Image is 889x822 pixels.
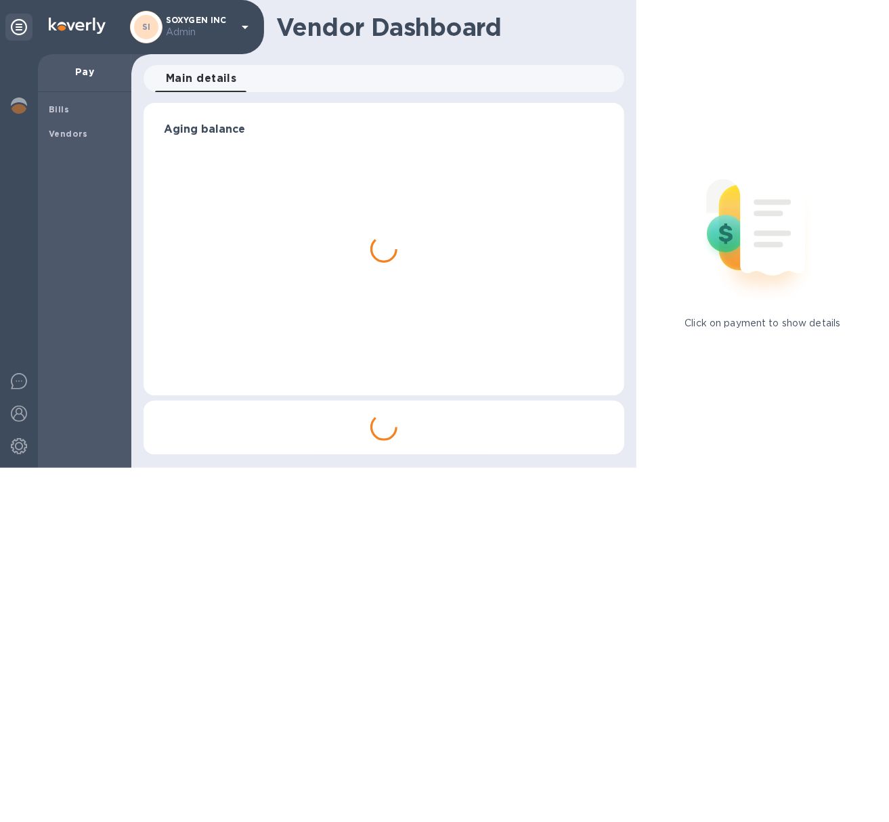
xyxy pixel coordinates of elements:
[49,18,106,34] img: Logo
[166,16,234,39] p: SOXYGEN INC
[49,65,121,79] p: Pay
[164,123,604,136] h3: Aging balance
[166,69,237,88] span: Main details
[685,316,840,330] p: Click on payment to show details
[276,13,615,41] h1: Vendor Dashboard
[49,129,88,139] b: Vendors
[49,104,69,114] b: Bills
[166,25,234,39] p: Admin
[142,22,151,32] b: SI
[5,14,32,41] div: Unpin categories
